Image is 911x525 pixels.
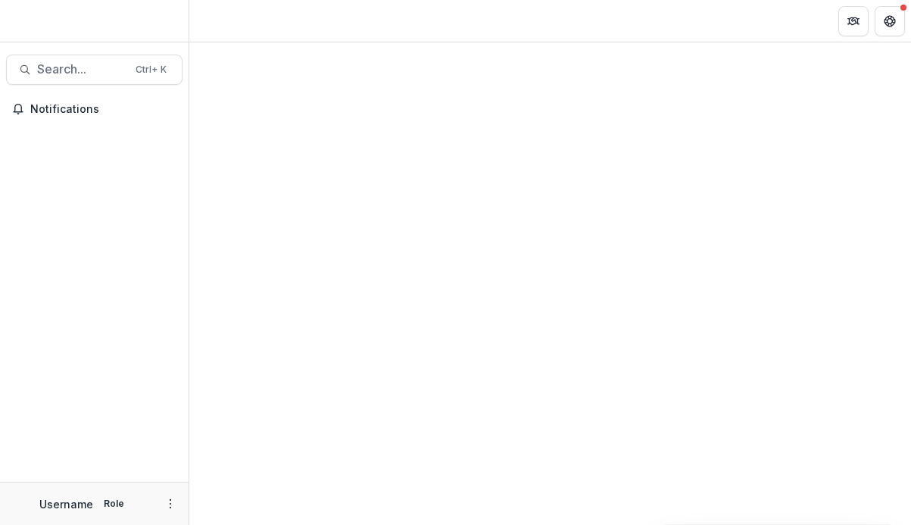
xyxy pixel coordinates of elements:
span: Search... [37,62,126,77]
button: More [161,495,179,513]
nav: breadcrumb [195,10,260,32]
span: Notifications [30,103,176,116]
button: Notifications [6,97,183,121]
button: Search... [6,55,183,85]
button: Get Help [875,6,905,36]
button: Partners [838,6,869,36]
div: Ctrl + K [133,61,170,78]
p: Username [39,496,93,512]
p: Role [99,497,129,511]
